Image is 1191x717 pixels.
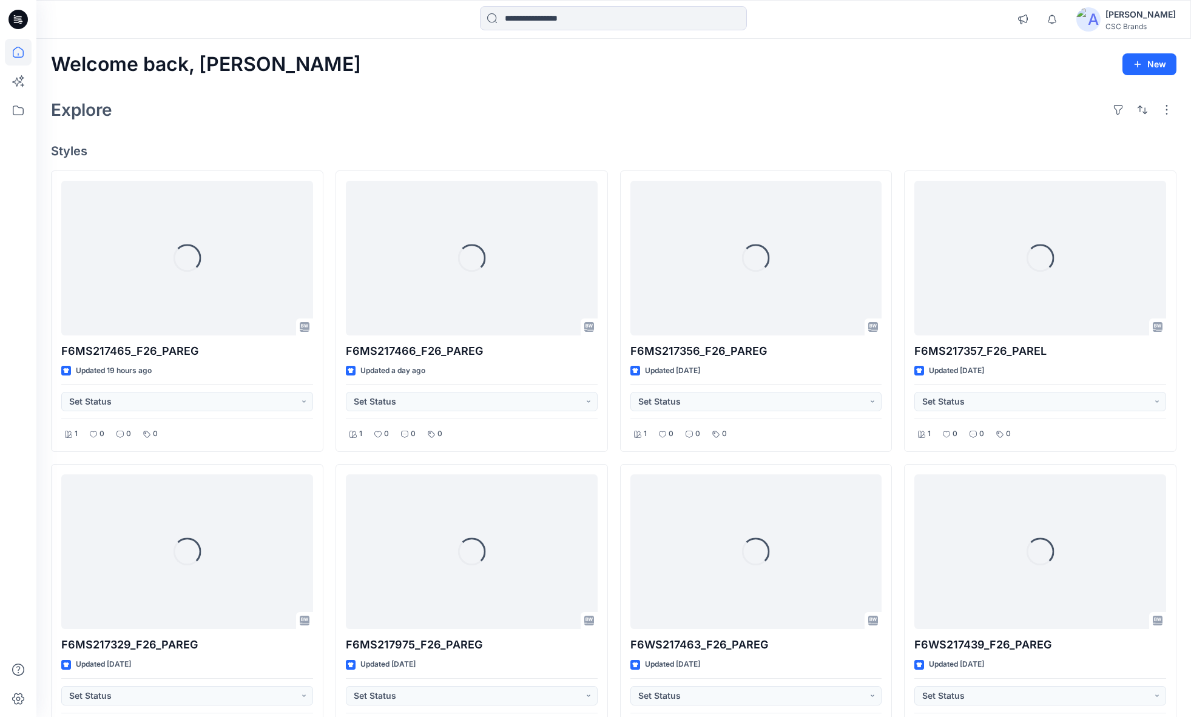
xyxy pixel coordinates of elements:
[953,428,957,440] p: 0
[51,53,361,76] h2: Welcome back, [PERSON_NAME]
[359,428,362,440] p: 1
[645,365,700,377] p: Updated [DATE]
[51,100,112,119] h2: Explore
[1122,53,1176,75] button: New
[75,428,78,440] p: 1
[979,428,984,440] p: 0
[61,636,313,653] p: F6MS217329_F26_PAREG
[722,428,727,440] p: 0
[51,144,1176,158] h4: Styles
[360,658,416,671] p: Updated [DATE]
[346,636,598,653] p: F6MS217975_F26_PAREG
[669,428,673,440] p: 0
[928,428,931,440] p: 1
[630,636,882,653] p: F6WS217463_F26_PAREG
[411,428,416,440] p: 0
[1076,7,1101,32] img: avatar
[76,365,152,377] p: Updated 19 hours ago
[346,343,598,360] p: F6MS217466_F26_PAREG
[153,428,158,440] p: 0
[1105,22,1176,31] div: CSC Brands
[126,428,131,440] p: 0
[645,658,700,671] p: Updated [DATE]
[929,658,984,671] p: Updated [DATE]
[437,428,442,440] p: 0
[914,343,1166,360] p: F6MS217357_F26_PAREL
[929,365,984,377] p: Updated [DATE]
[76,658,131,671] p: Updated [DATE]
[644,428,647,440] p: 1
[914,636,1166,653] p: F6WS217439_F26_PAREG
[1006,428,1011,440] p: 0
[384,428,389,440] p: 0
[1105,7,1176,22] div: [PERSON_NAME]
[360,365,425,377] p: Updated a day ago
[630,343,882,360] p: F6MS217356_F26_PAREG
[100,428,104,440] p: 0
[61,343,313,360] p: F6MS217465_F26_PAREG
[695,428,700,440] p: 0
